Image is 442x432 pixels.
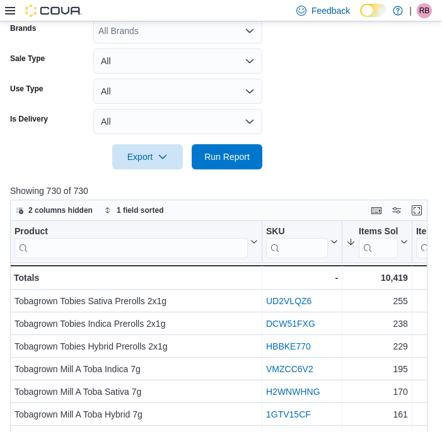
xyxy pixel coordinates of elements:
input: Dark Mode [360,4,387,17]
button: Product [15,226,258,258]
button: Export [112,144,183,169]
button: 2 columns hidden [11,203,98,218]
div: Product [15,226,248,238]
div: Randi Branston [417,3,432,18]
label: Is Delivery [10,114,48,124]
span: RB [419,3,430,18]
button: Enter fullscreen [409,203,424,218]
button: Run Report [192,144,262,169]
div: 170 [346,384,408,399]
a: H2WNWHNG [266,387,320,397]
div: 238 [346,316,408,331]
div: Items Sold [359,226,398,258]
span: 2 columns hidden [28,205,93,215]
div: - [266,270,338,285]
div: 195 [346,361,408,377]
button: SKU [266,226,338,258]
span: Feedback [311,4,350,17]
button: All [93,48,262,74]
p: | [409,3,412,18]
div: 10,419 [346,270,408,285]
a: 1GTV15CF [266,409,311,419]
label: Brands [10,23,36,33]
button: All [93,79,262,104]
button: All [93,109,262,134]
span: Dark Mode [360,17,361,18]
span: Export [120,144,175,169]
button: Keyboard shortcuts [369,203,384,218]
div: Tobagrown Tobies Sativa Prerolls 2x1g [15,293,258,309]
p: Showing 730 of 730 [10,185,432,197]
a: DCW51FXG [266,319,315,329]
button: 1 field sorted [99,203,169,218]
img: Cova [25,4,82,17]
a: VMZCC6V2 [266,364,313,374]
button: Display options [389,203,404,218]
div: Tobagrown Mill A Toba Hybrid 7g [15,407,258,422]
div: Product [15,226,248,258]
a: HBBKE770 [266,341,311,351]
span: Run Report [204,151,250,163]
button: Items Sold [346,226,408,258]
div: Tobagrown Tobies Hybrid Prerolls 2x1g [15,339,258,354]
div: 161 [346,407,408,422]
button: Open list of options [245,26,255,36]
span: 1 field sorted [117,205,164,215]
div: Items Sold [359,226,398,238]
label: Sale Type [10,54,45,64]
div: SKU [266,226,328,238]
a: UD2VLQZ6 [266,296,311,306]
label: Use Type [10,84,43,94]
div: Totals [14,270,258,285]
div: Tobagrown Mill A Toba Indica 7g [15,361,258,377]
div: Tobagrown Mill A Toba Sativa 7g [15,384,258,399]
div: Tobagrown Tobies Indica Prerolls 2x1g [15,316,258,331]
div: 229 [346,339,408,354]
div: 255 [346,293,408,309]
div: SKU URL [266,226,328,258]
